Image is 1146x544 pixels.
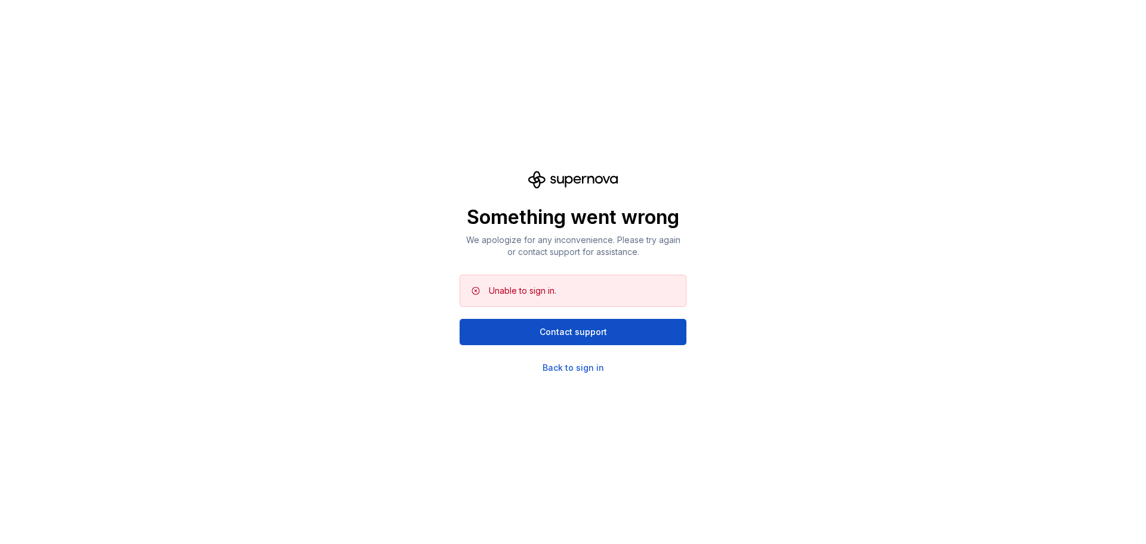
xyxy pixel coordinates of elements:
p: Something went wrong [460,205,686,229]
p: We apologize for any inconvenience. Please try again or contact support for assistance. [460,234,686,258]
a: Back to sign in [543,362,604,374]
button: Contact support [460,319,686,345]
span: Contact support [540,326,607,338]
div: Unable to sign in. [489,285,556,297]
